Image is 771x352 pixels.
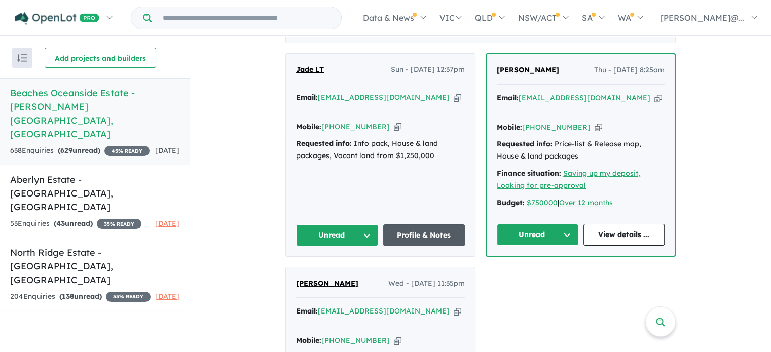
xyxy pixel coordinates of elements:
[321,122,390,131] a: [PHONE_NUMBER]
[10,145,150,157] div: 638 Enquir ies
[10,173,179,214] h5: Aberlyn Estate - [GEOGRAPHIC_DATA] , [GEOGRAPHIC_DATA]
[394,335,401,346] button: Copy
[497,198,525,207] strong: Budget:
[155,292,179,301] span: [DATE]
[497,138,665,163] div: Price-list & Release map, House & land packages
[104,146,150,156] span: 45 % READY
[660,13,744,23] span: [PERSON_NAME]@...
[559,198,613,207] a: Over 12 months
[497,93,519,102] strong: Email:
[318,93,450,102] a: [EMAIL_ADDRESS][DOMAIN_NAME]
[383,224,465,246] a: Profile & Notes
[595,122,602,133] button: Copy
[594,64,665,76] span: Thu - [DATE] 8:25am
[10,86,179,141] h5: Beaches Oceanside Estate - [PERSON_NAME][GEOGRAPHIC_DATA] , [GEOGRAPHIC_DATA]
[388,278,465,290] span: Wed - [DATE] 11:35pm
[454,92,461,103] button: Copy
[454,306,461,317] button: Copy
[154,7,339,29] input: Try estate name, suburb, builder or developer
[318,306,450,316] a: [EMAIL_ADDRESS][DOMAIN_NAME]
[296,64,324,76] a: Jade LT
[296,122,321,131] strong: Mobile:
[497,197,665,209] div: |
[17,54,27,62] img: sort.svg
[497,65,559,74] span: [PERSON_NAME]
[527,198,558,207] a: $750000
[10,218,141,230] div: 53 Enquir ies
[296,93,318,102] strong: Email:
[391,64,465,76] span: Sun - [DATE] 12:37pm
[59,292,102,301] strong: ( unread)
[15,12,99,25] img: Openlot PRO Logo White
[519,93,650,102] a: [EMAIL_ADDRESS][DOMAIN_NAME]
[321,336,390,345] a: [PHONE_NUMBER]
[497,123,522,132] strong: Mobile:
[106,292,151,302] span: 35 % READY
[58,146,100,155] strong: ( unread)
[394,122,401,132] button: Copy
[56,219,65,228] span: 43
[497,224,578,246] button: Unread
[497,169,561,178] strong: Finance situation:
[155,219,179,228] span: [DATE]
[296,279,358,288] span: [PERSON_NAME]
[296,139,352,148] strong: Requested info:
[62,292,74,301] span: 138
[497,139,553,148] strong: Requested info:
[10,246,179,287] h5: North Ridge Estate - [GEOGRAPHIC_DATA] , [GEOGRAPHIC_DATA]
[522,123,591,132] a: [PHONE_NUMBER]
[155,146,179,155] span: [DATE]
[296,306,318,316] strong: Email:
[54,219,93,228] strong: ( unread)
[497,64,559,76] a: [PERSON_NAME]
[97,219,141,229] span: 35 % READY
[497,169,640,190] a: Saving up my deposit, Looking for pre-approval
[296,278,358,290] a: [PERSON_NAME]
[296,138,465,162] div: Info pack, House & land packages, Vacant land from $1,250,000
[296,224,378,246] button: Unread
[654,93,662,103] button: Copy
[60,146,72,155] span: 629
[10,291,151,303] div: 204 Enquir ies
[583,224,665,246] a: View details ...
[296,65,324,74] span: Jade LT
[296,336,321,345] strong: Mobile:
[45,48,156,68] button: Add projects and builders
